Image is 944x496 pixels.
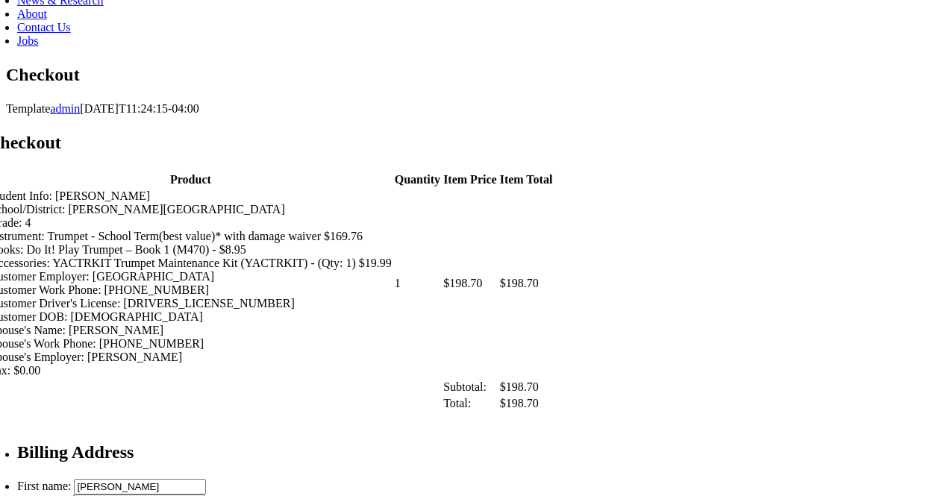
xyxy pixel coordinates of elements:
th: Quantity [394,172,441,187]
h1: Checkout [6,63,938,88]
th: Item Price [443,172,498,187]
td: Total: [443,396,498,411]
td: $198.70 [443,189,498,378]
th: Item Total [498,172,553,187]
h2: Billing Address [17,441,895,464]
a: admin [50,102,80,115]
td: Subtotal: [443,380,498,395]
td: $198.70 [498,396,553,411]
label: First name: [17,480,71,492]
td: $198.70 [498,189,553,378]
a: Jobs [17,34,38,47]
td: $198.70 [498,380,553,395]
a: Contact Us [17,21,71,34]
td: 1 [394,189,441,378]
a: About [17,7,47,20]
span: [DATE]T11:24:15-04:00 [80,102,199,115]
section: Page Title Bar [6,63,938,88]
span: Template [6,102,50,115]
